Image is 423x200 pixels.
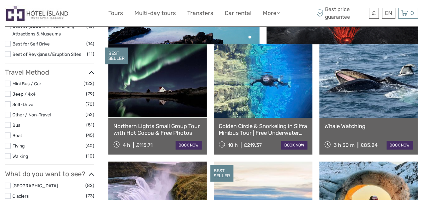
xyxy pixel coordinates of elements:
[86,152,94,160] span: (10)
[12,143,25,148] a: Flying
[360,142,378,148] div: £85.24
[86,111,94,118] span: (52)
[5,68,94,76] h3: Travel Method
[12,112,51,117] a: Other / Non-Travel
[281,141,307,149] a: book now
[176,141,202,149] a: book now
[187,8,213,18] a: Transfers
[228,142,238,148] span: 10 h
[12,102,33,107] a: Self-Drive
[12,23,77,36] a: Best of [GEOGRAPHIC_DATA] - Attractions & Museums
[12,81,41,86] a: Mini Bus / Car
[12,52,81,57] a: Best of Reykjanes/Eruption Sites
[387,141,413,149] a: book now
[86,192,94,200] span: (73)
[87,50,94,58] span: (11)
[12,193,29,199] a: Glaciers
[12,183,58,188] a: [GEOGRAPHIC_DATA]
[5,170,94,178] h3: What do you want to see?
[409,10,415,16] span: 0
[86,142,94,149] span: (40)
[108,8,123,18] a: Tours
[12,133,22,138] a: Boat
[263,8,280,18] a: More
[225,8,251,18] a: Car rental
[86,100,94,108] span: (70)
[324,123,413,129] a: Whale Watching
[315,6,367,20] span: Best price guarantee
[134,8,176,18] a: Multi-day tours
[12,41,50,46] a: Best for Self Drive
[219,123,307,136] a: Golden Circle & Snorkeling in Silfra Minibus Tour | Free Underwater Photos
[5,5,69,21] img: Hótel Ísland
[86,131,94,139] span: (45)
[113,123,202,136] a: Northern Lights Small Group Tour with Hot Cocoa & Free Photos
[86,40,94,47] span: (14)
[86,90,94,98] span: (79)
[382,8,395,19] div: EN
[123,142,130,148] span: 4 h
[372,10,376,16] span: £
[85,182,94,189] span: (82)
[12,154,28,159] a: Walking
[136,142,152,148] div: £115.71
[105,47,128,64] div: BEST SELLER
[210,165,233,182] div: BEST SELLER
[12,122,20,128] a: Bus
[113,13,255,60] a: Lagoons, Nature Baths and Spas
[12,91,35,97] a: Jeep / 4x4
[244,142,262,148] div: £219.37
[84,80,94,87] span: (122)
[272,13,413,60] a: Lava and Volcanoes
[334,142,354,148] span: 3 h 30 m
[86,121,94,129] span: (51)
